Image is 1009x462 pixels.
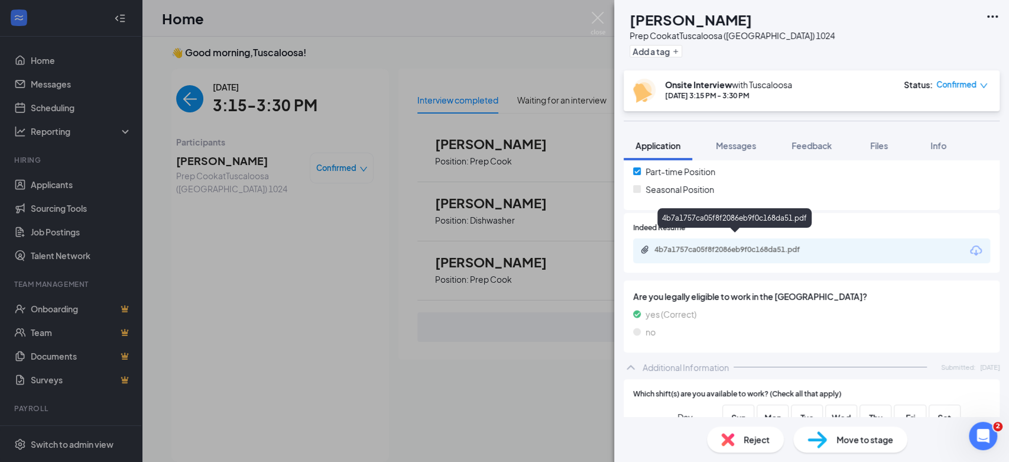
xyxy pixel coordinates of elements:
[830,411,852,424] span: Wed
[633,290,990,303] span: Are you legally eligible to work in the [GEOGRAPHIC_DATA]?
[870,140,888,151] span: Files
[969,244,983,258] svg: Download
[624,360,638,374] svg: ChevronUp
[633,222,685,234] span: Indeed Resume
[630,30,835,41] div: Prep Cook at Tuscaloosa ([GEOGRAPHIC_DATA]) 1024
[941,362,975,372] span: Submitted:
[654,245,820,254] div: 4b7a1757ca05f8f2086eb9f0c168da51.pdf
[796,411,817,424] span: Tue
[665,79,792,91] div: with Tuscaloosa
[630,45,682,57] button: PlusAdd a tag
[635,140,680,151] span: Application
[645,183,714,196] span: Seasonal Position
[904,79,933,91] div: Status :
[645,308,696,321] span: yes (Correct)
[633,389,841,400] span: Which shift(s) are you available to work? (Check all that apply)
[645,325,656,338] span: no
[744,433,770,446] span: Reject
[645,165,715,178] span: Part-time Position
[762,411,783,424] span: Mon
[865,411,886,424] span: Thu
[993,422,1002,431] span: 2
[980,362,1000,372] span: [DATE]
[985,9,1000,24] svg: Ellipses
[969,422,997,450] iframe: Intercom live chat
[643,361,729,373] div: Additional Information
[900,411,921,424] span: Fri
[716,140,756,151] span: Messages
[979,82,988,90] span: down
[936,79,976,91] span: Confirmed
[665,91,792,101] div: [DATE] 3:15 PM - 3:30 PM
[672,48,679,55] svg: Plus
[791,140,832,151] span: Feedback
[728,411,749,424] span: Sun
[930,140,946,151] span: Info
[640,245,650,254] svg: Paperclip
[640,245,832,256] a: Paperclip4b7a1757ca05f8f2086eb9f0c168da51.pdf
[630,9,752,30] h1: [PERSON_NAME]
[677,411,693,424] span: Day
[665,79,732,90] b: Onsite Interview
[934,411,955,424] span: Sat
[836,433,893,446] span: Move to stage
[657,208,812,228] div: 4b7a1757ca05f8f2086eb9f0c168da51.pdf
